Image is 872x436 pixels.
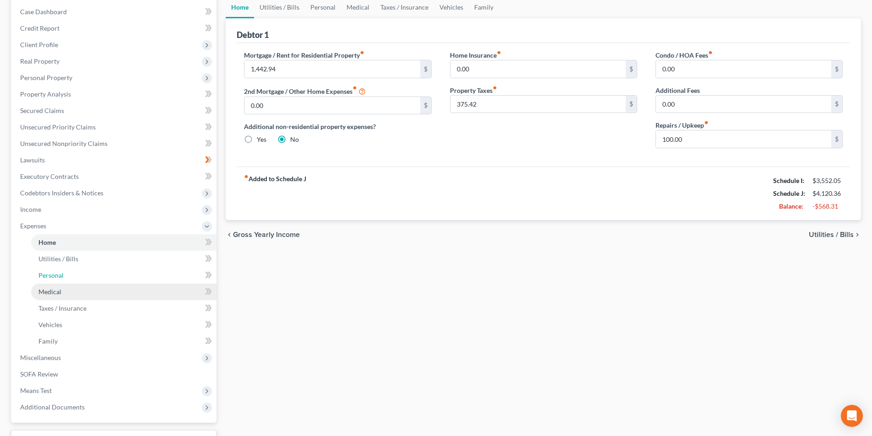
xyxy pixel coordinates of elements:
[809,231,861,238] button: Utilities / Bills chevron_right
[360,50,364,55] i: fiber_manual_record
[38,238,56,246] span: Home
[20,140,108,147] span: Unsecured Nonpriority Claims
[13,119,217,135] a: Unsecured Priority Claims
[244,97,420,114] input: --
[31,300,217,317] a: Taxes / Insurance
[20,41,58,48] span: Client Profile
[244,174,249,179] i: fiber_manual_record
[20,90,71,98] span: Property Analysis
[13,366,217,382] a: SOFA Review
[13,4,217,20] a: Case Dashboard
[656,130,831,148] input: --
[450,60,626,78] input: --
[38,271,64,279] span: Personal
[244,50,364,60] label: Mortgage / Rent for Residential Property
[226,231,233,238] i: chevron_left
[831,60,842,78] div: $
[831,130,842,148] div: $
[233,231,300,238] span: Gross Yearly Income
[352,86,357,90] i: fiber_manual_record
[812,176,843,185] div: $3,552.05
[31,317,217,333] a: Vehicles
[779,202,803,210] strong: Balance:
[244,60,420,78] input: --
[626,96,637,113] div: $
[244,174,306,213] strong: Added to Schedule J
[420,60,431,78] div: $
[831,96,842,113] div: $
[493,86,497,90] i: fiber_manual_record
[31,234,217,251] a: Home
[420,97,431,114] div: $
[812,189,843,198] div: $4,120.36
[244,122,431,131] label: Additional non-residential property expenses?
[450,50,501,60] label: Home Insurance
[20,172,79,180] span: Executory Contracts
[626,60,637,78] div: $
[38,337,58,345] span: Family
[38,255,78,263] span: Utilities / Bills
[244,86,366,97] label: 2nd Mortgage / Other Home Expenses
[812,202,843,211] div: -$568.31
[13,152,217,168] a: Lawsuits
[20,24,60,32] span: Credit Report
[31,284,217,300] a: Medical
[704,120,709,125] i: fiber_manual_record
[13,168,217,185] a: Executory Contracts
[497,50,501,55] i: fiber_manual_record
[31,333,217,350] a: Family
[257,135,266,144] label: Yes
[809,231,854,238] span: Utilities / Bills
[38,304,87,312] span: Taxes / Insurance
[38,288,61,296] span: Medical
[20,156,45,164] span: Lawsuits
[20,123,96,131] span: Unsecured Priority Claims
[655,86,700,95] label: Additional Fees
[854,231,861,238] i: chevron_right
[290,135,299,144] label: No
[20,107,64,114] span: Secured Claims
[20,57,60,65] span: Real Property
[31,251,217,267] a: Utilities / Bills
[226,231,300,238] button: chevron_left Gross Yearly Income
[773,189,805,197] strong: Schedule J:
[237,29,269,40] div: Debtor 1
[20,403,85,411] span: Additional Documents
[450,86,497,95] label: Property Taxes
[20,74,72,81] span: Personal Property
[20,189,103,197] span: Codebtors Insiders & Notices
[655,120,709,130] label: Repairs / Upkeep
[13,102,217,119] a: Secured Claims
[450,96,626,113] input: --
[655,50,713,60] label: Condo / HOA Fees
[20,8,67,16] span: Case Dashboard
[773,177,804,184] strong: Schedule I:
[31,267,217,284] a: Personal
[20,387,52,394] span: Means Test
[841,405,863,427] div: Open Intercom Messenger
[13,20,217,37] a: Credit Report
[20,354,61,361] span: Miscellaneous
[20,205,41,213] span: Income
[708,50,713,55] i: fiber_manual_record
[20,222,46,230] span: Expenses
[656,60,831,78] input: --
[38,321,62,328] span: Vehicles
[13,86,217,102] a: Property Analysis
[656,96,831,113] input: --
[13,135,217,152] a: Unsecured Nonpriority Claims
[20,370,58,378] span: SOFA Review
